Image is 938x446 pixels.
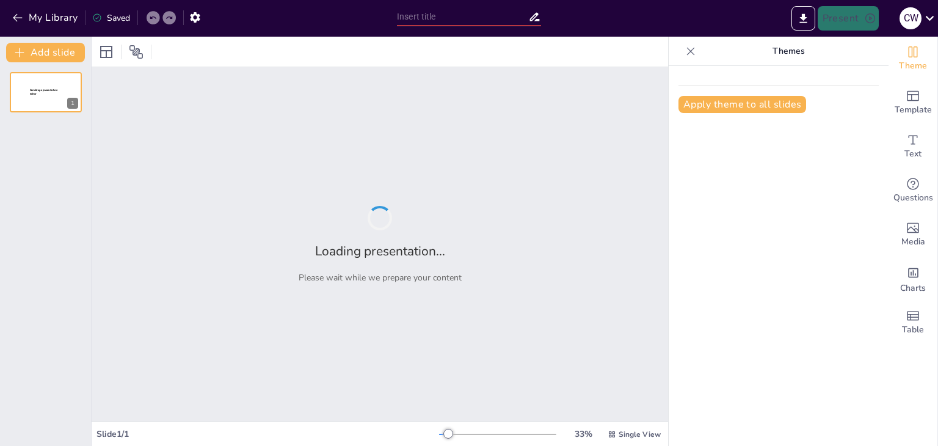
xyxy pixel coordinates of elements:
span: Questions [893,191,933,205]
button: Apply theme to all slides [678,96,806,113]
button: Present [818,6,879,31]
div: Layout [96,42,116,62]
div: Slide 1 / 1 [96,428,439,440]
div: Change the overall theme [889,37,937,81]
div: Add text boxes [889,125,937,169]
div: Add charts and graphs [889,257,937,301]
span: Text [904,147,922,161]
span: Theme [899,59,927,73]
div: Saved [92,12,130,24]
div: 1 [10,72,82,112]
div: Get real-time input from your audience [889,169,937,213]
input: Insert title [397,8,528,26]
button: My Library [9,8,83,27]
p: Themes [700,37,876,66]
p: Please wait while we prepare your content [299,272,462,283]
h2: Loading presentation... [315,243,445,260]
div: C W [900,7,922,29]
span: Media [901,235,925,249]
div: Add a table [889,301,937,345]
span: Charts [900,282,926,295]
span: Single View [619,430,661,439]
div: 1 [67,98,78,109]
button: Add slide [6,43,85,62]
div: Add images, graphics, shapes or video [889,213,937,257]
div: 33 % [569,428,598,440]
div: Add ready made slides [889,81,937,125]
span: Template [895,103,932,117]
button: C W [900,6,922,31]
span: Position [129,45,144,59]
button: Export to PowerPoint [791,6,815,31]
span: Sendsteps presentation editor [30,89,57,95]
span: Table [902,323,924,337]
